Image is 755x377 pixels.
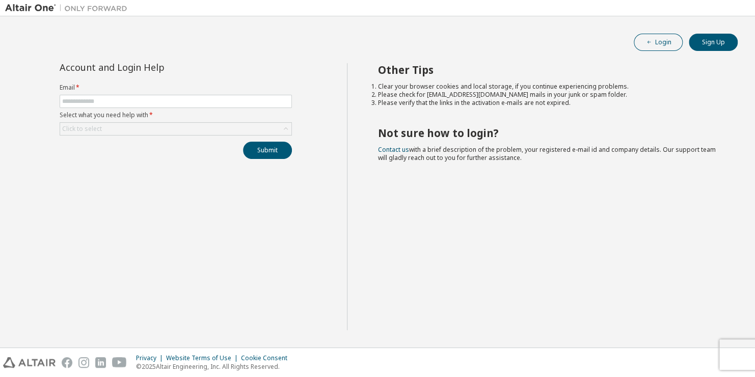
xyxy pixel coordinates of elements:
button: Submit [243,142,292,159]
p: © 2025 Altair Engineering, Inc. All Rights Reserved. [136,362,293,371]
span: with a brief description of the problem, your registered e-mail id and company details. Our suppo... [378,145,716,162]
img: facebook.svg [62,357,72,368]
button: Sign Up [689,34,738,51]
div: Click to select [60,123,291,135]
div: Privacy [136,354,166,362]
img: instagram.svg [78,357,89,368]
img: Altair One [5,3,132,13]
div: Click to select [62,125,102,133]
div: Account and Login Help [60,63,246,71]
img: altair_logo.svg [3,357,56,368]
li: Please check for [EMAIL_ADDRESS][DOMAIN_NAME] mails in your junk or spam folder. [378,91,720,99]
img: youtube.svg [112,357,127,368]
li: Please verify that the links in the activation e-mails are not expired. [378,99,720,107]
img: linkedin.svg [95,357,106,368]
h2: Not sure how to login? [378,126,720,140]
li: Clear your browser cookies and local storage, if you continue experiencing problems. [378,83,720,91]
h2: Other Tips [378,63,720,76]
label: Select what you need help with [60,111,292,119]
div: Website Terms of Use [166,354,241,362]
a: Contact us [378,145,409,154]
button: Login [634,34,683,51]
div: Cookie Consent [241,354,293,362]
label: Email [60,84,292,92]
